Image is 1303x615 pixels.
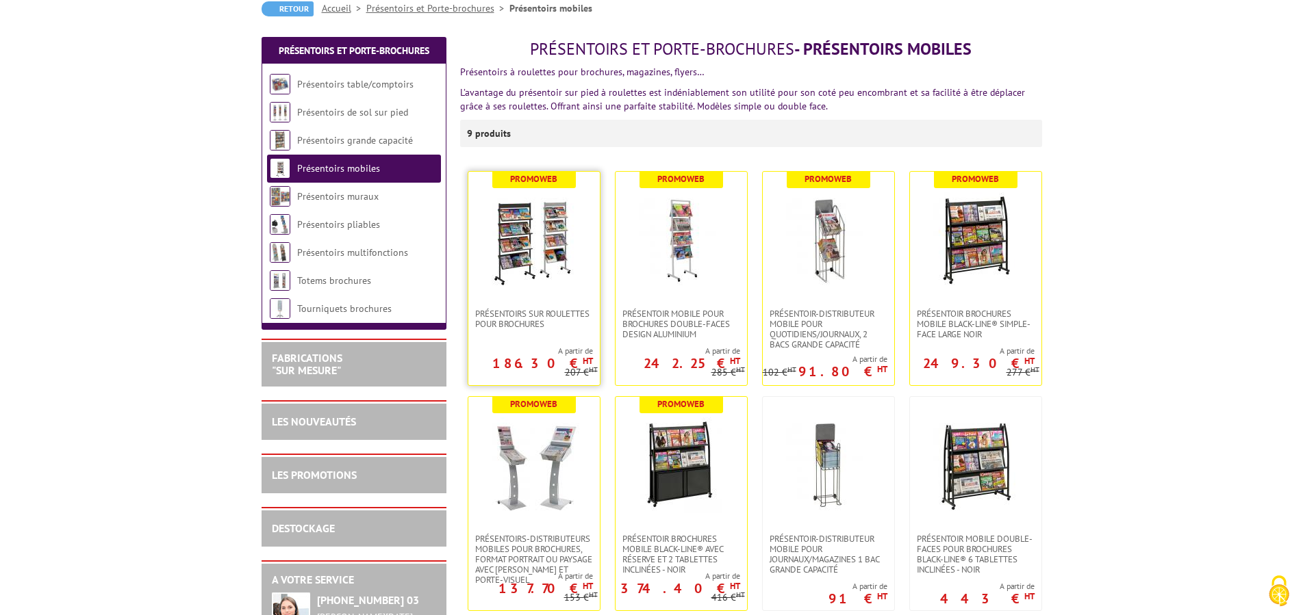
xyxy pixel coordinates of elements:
a: Présentoir mobile double-faces pour brochures Black-Line® 6 tablettes inclinées - NOIR [910,534,1041,575]
a: Présentoirs table/comptoirs [297,78,414,90]
img: Présentoirs muraux [270,186,290,207]
a: FABRICATIONS"Sur Mesure" [272,351,342,377]
span: Présentoir Brochures mobile Black-Line® simple-face large noir [917,309,1035,339]
a: Totems brochures [297,274,371,287]
a: Présentoirs de sol sur pied [297,106,408,118]
span: A partir de [910,345,1035,356]
a: DESTOCKAGE [272,521,335,535]
span: Présentoirs sur roulettes pour brochures [475,309,593,329]
p: 137.70 € [498,584,593,592]
p: 277 € [1007,367,1039,378]
sup: HT [730,580,740,592]
p: 91.80 € [798,367,887,376]
a: Retour [262,1,314,16]
a: Présentoir-Distributeur mobile pour journaux/magazines 1 bac grande capacité [763,534,894,575]
sup: HT [877,590,887,602]
span: A partir de [940,581,1035,592]
a: Présentoir brochures mobile Black-Line® avec réserve et 2 tablettes inclinées - NOIR [616,534,747,575]
span: A partir de [828,581,887,592]
a: Présentoirs mobiles [297,162,380,174]
img: Présentoir brochures mobile Black-Line® avec réserve et 2 tablettes inclinées - NOIR [640,417,722,513]
a: Présentoir Brochures mobile Black-Line® simple-face large noir [910,309,1041,339]
img: Présentoir mobile double-faces pour brochures Black-Line® 6 tablettes inclinées - NOIR [928,417,1024,513]
img: Présentoirs sur roulettes pour brochures [486,192,582,288]
b: Promoweb [510,398,557,410]
img: Cookies (fenêtre modale) [1262,574,1296,608]
sup: HT [1024,590,1035,602]
sup: HT [736,590,745,599]
strong: [PHONE_NUMBER] 03 [317,593,419,607]
li: Présentoirs mobiles [509,1,592,15]
img: Tourniquets brochures [270,298,290,319]
img: Totems brochures [270,270,290,291]
p: 249.30 € [923,359,1035,367]
p: 242.25 € [644,359,740,367]
img: Présentoir-distributeur mobile pour quotidiens/journaux, 2 bacs grande capacité [781,192,876,288]
img: Présentoir-Distributeur mobile pour journaux/magazines 1 bac grande capacité [781,417,876,513]
b: Promoweb [952,173,999,185]
img: Présentoirs table/comptoirs [270,74,290,94]
sup: HT [1024,355,1035,367]
span: A partir de [468,345,593,356]
a: Tourniquets brochures [297,302,392,315]
a: LES PROMOTIONS [272,468,357,482]
a: Présentoirs et Porte-brochures [279,44,429,57]
sup: HT [589,365,598,374]
sup: HT [736,365,745,374]
img: Présentoirs pliables [270,214,290,235]
a: Présentoirs sur roulettes pour brochures [468,309,600,329]
p: Présentoirs à roulettes pour brochures, magazines, flyers… [460,65,1042,79]
img: Présentoirs multifonctions [270,242,290,263]
b: Promoweb [805,173,852,185]
b: Promoweb [657,398,705,410]
sup: HT [583,580,593,592]
p: 102 € [763,367,796,378]
p: 416 € [711,592,745,603]
a: Présentoir mobile pour brochures double-faces Design aluminium [616,309,747,339]
a: Présentoirs grande capacité [297,134,413,146]
span: Présentoir mobile pour brochures double-faces Design aluminium [622,309,740,339]
img: Présentoirs mobiles [270,158,290,179]
a: Présentoirs muraux [297,190,379,202]
a: Présentoirs pliables [297,218,380,231]
sup: HT [877,363,887,375]
a: Présentoirs et Porte-brochures [366,2,509,14]
a: Accueil [322,2,366,14]
a: Présentoirs-distributeurs mobiles pour brochures, format portrait ou paysage avec [PERSON_NAME] e... [468,534,600,585]
span: Présentoir brochures mobile Black-Line® avec réserve et 2 tablettes inclinées - NOIR [622,534,740,575]
img: Présentoirs-distributeurs mobiles pour brochures, format portrait ou paysage avec capot et porte-... [486,417,582,513]
span: Présentoir-distributeur mobile pour quotidiens/journaux, 2 bacs grande capacité [770,309,887,350]
span: Présentoir-Distributeur mobile pour journaux/magazines 1 bac grande capacité [770,534,887,575]
img: Présentoirs grande capacité [270,130,290,151]
span: Présentoirs-distributeurs mobiles pour brochures, format portrait ou paysage avec [PERSON_NAME] e... [475,534,593,585]
span: A partir de [468,571,593,581]
p: 91 € [828,594,887,603]
a: Présentoir-distributeur mobile pour quotidiens/journaux, 2 bacs grande capacité [763,309,894,350]
h1: - Présentoirs mobiles [460,40,1042,58]
span: A partir de [616,345,740,356]
button: Cookies (fenêtre modale) [1255,568,1303,615]
a: Présentoirs multifonctions [297,246,408,259]
span: A partir de [763,354,887,365]
sup: HT [589,590,598,599]
img: Présentoirs de sol sur pied [270,102,290,122]
sup: HT [787,365,796,374]
p: 9 produits [467,120,518,147]
img: Présentoir Brochures mobile Black-Line® simple-face large noir [928,192,1024,288]
p: L’avantage du présentoir sur pied à roulettes est indéniablement son utilité pour son coté peu en... [460,86,1042,113]
a: LES NOUVEAUTÉS [272,415,356,428]
p: 285 € [711,367,745,378]
p: 153 € [564,592,598,603]
h2: A votre service [272,574,436,586]
p: 207 € [565,367,598,378]
p: 443 € [940,594,1035,603]
p: 374.40 € [620,584,740,592]
img: Présentoir mobile pour brochures double-faces Design aluminium [633,192,729,288]
span: A partir de [616,571,740,581]
p: 186.30 € [492,359,593,367]
sup: HT [730,355,740,367]
sup: HT [1030,365,1039,374]
sup: HT [583,355,593,367]
b: Promoweb [657,173,705,185]
b: Promoweb [510,173,557,185]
